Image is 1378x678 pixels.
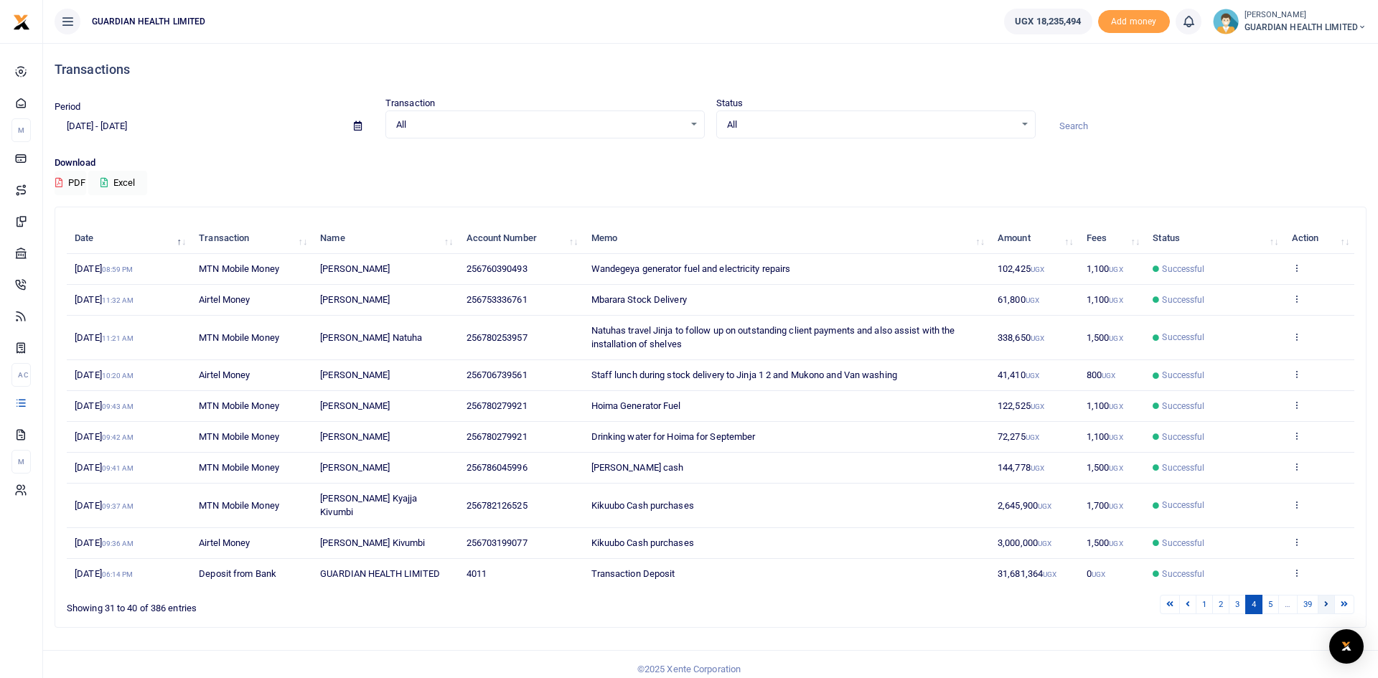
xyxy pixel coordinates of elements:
small: UGX [1109,296,1122,304]
span: Successful [1162,537,1204,550]
span: 256780279921 [467,431,528,442]
span: Kikuubo Cash purchases [591,500,694,511]
label: Period [55,100,81,114]
span: 2,645,900 [998,500,1051,511]
span: 144,778 [998,462,1044,473]
small: UGX [1031,265,1044,273]
span: Successful [1162,369,1204,382]
small: UGX [1109,402,1122,410]
span: MTN Mobile Money [199,431,279,442]
button: PDF [55,171,86,195]
small: UGX [1109,334,1122,342]
li: M [11,450,31,474]
span: Successful [1162,499,1204,512]
span: Add money [1098,10,1170,34]
span: [PERSON_NAME] [320,462,390,473]
span: 256786045996 [467,462,528,473]
th: Action: activate to sort column ascending [1283,223,1354,254]
span: [DATE] [75,369,133,380]
small: 09:42 AM [102,433,134,441]
span: Successful [1162,263,1204,276]
span: 61,800 [998,294,1039,305]
th: Name: activate to sort column ascending [312,223,458,254]
span: 3,000,000 [998,537,1051,548]
small: 09:36 AM [102,540,134,547]
span: GUARDIAN HEALTH LIMITED [86,15,211,28]
a: 5 [1262,595,1279,614]
span: 1,500 [1087,537,1123,548]
span: [DATE] [75,400,133,411]
span: 1,100 [1087,400,1123,411]
span: [DATE] [75,537,133,548]
th: Account Number: activate to sort column ascending [458,223,583,254]
span: 0 [1087,568,1105,579]
a: profile-user [PERSON_NAME] GUARDIAN HEALTH LIMITED [1213,9,1367,34]
small: UGX [1031,334,1044,342]
div: Open Intercom Messenger [1329,629,1364,664]
small: 09:37 AM [102,502,134,510]
a: 1 [1196,595,1213,614]
span: Kikuubo Cash purchases [591,537,694,548]
span: [DATE] [75,263,133,274]
span: [PERSON_NAME] cash [591,462,684,473]
span: 256760390493 [467,263,528,274]
small: UGX [1026,296,1039,304]
small: [PERSON_NAME] [1245,9,1367,22]
span: MTN Mobile Money [199,332,279,343]
span: [PERSON_NAME] Kivumbi [320,537,425,548]
span: 72,275 [998,431,1039,442]
small: 11:21 AM [102,334,134,342]
a: 4 [1245,595,1262,614]
span: Transaction Deposit [591,568,675,579]
th: Transaction: activate to sort column ascending [191,223,312,254]
small: 09:43 AM [102,402,134,410]
span: 122,525 [998,400,1044,411]
span: [PERSON_NAME] [320,369,390,380]
span: 338,650 [998,332,1044,343]
small: UGX [1092,570,1105,578]
span: Deposit from Bank [199,568,276,579]
li: Wallet ballance [998,9,1097,34]
img: profile-user [1213,9,1239,34]
span: Natuhas travel Jinja to follow up on outstanding client payments and also assist with the install... [591,325,955,350]
small: UGX [1038,502,1051,510]
small: UGX [1043,570,1056,578]
span: [DATE] [75,568,133,579]
span: [DATE] [75,332,133,343]
span: All [727,118,1015,132]
small: 10:20 AM [102,372,134,380]
th: Status: activate to sort column ascending [1145,223,1283,254]
span: Wandegeya generator fuel and electricity repairs [591,263,791,274]
a: logo-small logo-large logo-large [13,16,30,27]
li: Ac [11,363,31,387]
span: Airtel Money [199,294,250,305]
span: GUARDIAN HEALTH LIMITED [320,568,440,579]
small: UGX [1109,265,1122,273]
span: 256780253957 [467,332,528,343]
span: [PERSON_NAME] [320,263,390,274]
span: Successful [1162,293,1204,306]
p: Download [55,156,1367,171]
small: UGX [1109,433,1122,441]
span: [PERSON_NAME] [320,294,390,305]
span: 31,681,364 [998,568,1056,579]
span: Successful [1162,568,1204,580]
span: 1,100 [1087,431,1123,442]
small: UGX [1031,402,1044,410]
h4: Transactions [55,62,1367,77]
small: UGX [1109,502,1122,510]
li: Toup your wallet [1098,10,1170,34]
a: Add money [1098,15,1170,26]
span: 256782126525 [467,500,528,511]
span: [PERSON_NAME] Natuha [320,332,422,343]
span: 41,410 [998,369,1039,380]
li: M [11,118,31,142]
small: 08:59 PM [102,265,133,273]
span: Mbarara Stock Delivery [591,294,687,305]
span: Successful [1162,400,1204,413]
img: logo-small [13,14,30,31]
span: MTN Mobile Money [199,462,279,473]
small: UGX [1026,372,1039,380]
th: Date: activate to sort column descending [67,223,191,254]
span: [PERSON_NAME] Kyajja Kivumbi [320,493,417,518]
